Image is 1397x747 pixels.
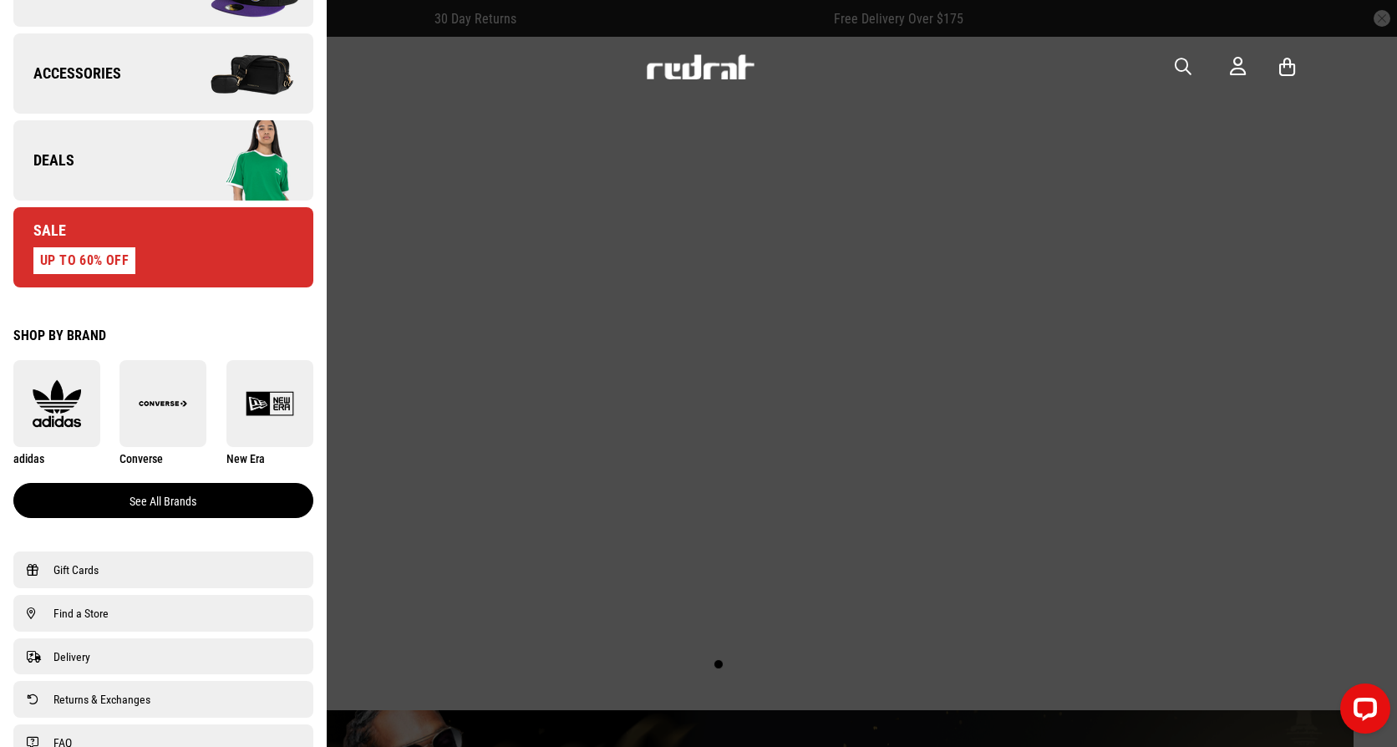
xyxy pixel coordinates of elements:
iframe: LiveChat chat widget [1327,677,1397,747]
img: Company [163,119,312,202]
span: Returns & Exchanges [53,689,150,709]
img: Converse [119,379,206,428]
span: Find a Store [53,603,109,623]
span: Deals [13,150,74,170]
a: New Era New Era [226,360,313,466]
div: UP TO 60% OFF [33,247,135,274]
div: Shop by Brand [13,328,313,343]
span: Gift Cards [53,560,99,580]
a: Deals Company [13,120,313,201]
img: Company [163,32,312,115]
img: adidas [13,379,100,428]
a: Converse Converse [119,360,206,466]
span: Converse [119,452,163,465]
a: Sale UP TO 60% OFF [13,207,313,287]
span: Delivery [53,647,90,667]
a: adidas adidas [13,360,100,466]
a: Returns & Exchanges [27,689,300,709]
img: Redrat logo [645,54,755,79]
img: New Era [226,379,313,428]
span: adidas [13,452,44,465]
span: New Era [226,452,265,465]
a: Accessories Company [13,33,313,114]
a: Gift Cards [27,560,300,580]
span: Sale [13,221,66,241]
a: See all brands [13,483,313,518]
a: Delivery [27,647,300,667]
span: Accessories [13,64,121,84]
a: Find a Store [27,603,300,623]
